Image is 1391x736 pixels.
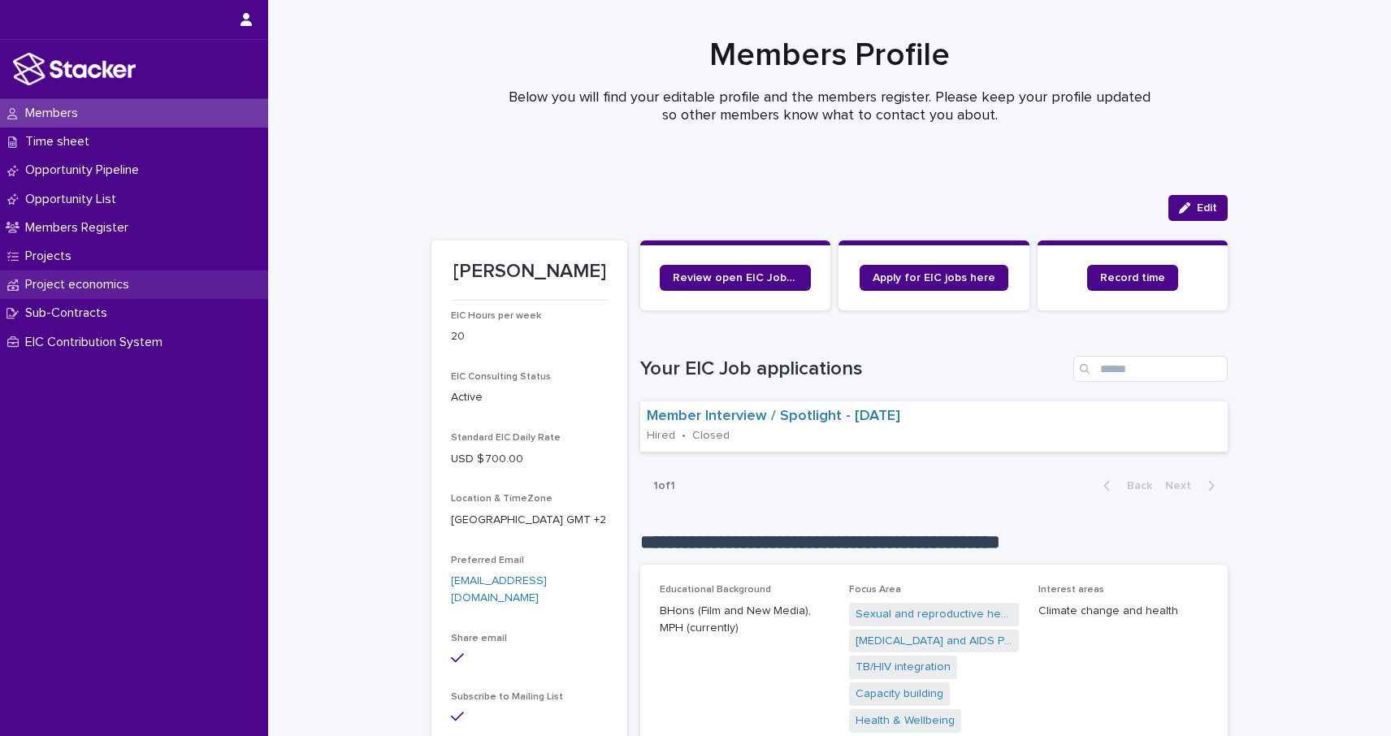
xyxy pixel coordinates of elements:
span: Focus Area [849,585,901,595]
span: EIC Hours per week [451,311,541,321]
p: Climate change and health [1038,603,1208,620]
span: Apply for EIC jobs here [873,272,995,284]
span: EIC Consulting Status [451,372,551,382]
p: 20 [451,328,608,345]
button: Next [1159,478,1228,493]
p: Opportunity Pipeline [19,162,152,178]
p: USD $ 700.00 [451,451,608,468]
span: Next [1165,480,1201,491]
span: Preferred Email [451,556,524,565]
span: Standard EIC Daily Rate [451,433,561,443]
p: 1 of 1 [640,466,688,506]
p: Time sheet [19,134,102,149]
p: Members [19,106,91,121]
p: Active [451,389,608,406]
a: Sexual and reproductive health [856,606,1012,623]
a: Health & Wellbeing [856,712,955,730]
p: Members Register [19,220,141,236]
p: Opportunity List [19,192,129,207]
span: Record time [1100,272,1165,284]
p: Sub-Contracts [19,305,120,321]
p: Project economics [19,277,142,292]
p: Closed [692,429,730,443]
h1: Your EIC Job applications [640,357,1067,381]
span: Edit [1197,202,1217,214]
p: Projects [19,249,84,264]
p: BHons (Film and New Media), MPH (currently) [660,603,830,637]
p: [GEOGRAPHIC_DATA] GMT +2 [451,512,608,529]
span: Share email [451,634,507,643]
a: Member Interview / Spotlight - [DATE] [647,408,900,426]
span: Subscribe to Mailing List [451,692,563,702]
a: Member Interview / Spotlight - [DATE] Hired•Closed [640,401,1228,452]
span: Interest areas [1038,585,1104,595]
a: [EMAIL_ADDRESS][DOMAIN_NAME] [451,575,547,604]
span: Location & TimeZone [451,494,552,504]
a: Apply for EIC jobs here [860,265,1008,291]
p: Hired [647,429,675,443]
p: Below you will find your editable profile and the members register. Please keep your profile upda... [505,89,1155,124]
span: Educational Background [660,585,771,595]
button: Edit [1168,195,1228,221]
p: • [682,429,686,443]
p: [PERSON_NAME] [451,260,608,284]
h1: Members Profile [431,36,1228,75]
a: [MEDICAL_DATA] and AIDS Prevention and care service [856,633,1012,650]
button: Back [1090,478,1159,493]
a: Review open EIC Jobs here [660,265,811,291]
a: Record time [1087,265,1178,291]
span: Review open EIC Jobs here [673,272,798,284]
a: Capacity building [856,686,943,703]
span: Back [1117,480,1152,491]
a: TB/HIV integration [856,659,951,676]
img: stacker-logo-white.png [13,53,136,85]
input: Search [1073,356,1228,382]
p: EIC Contribution System [19,335,175,350]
